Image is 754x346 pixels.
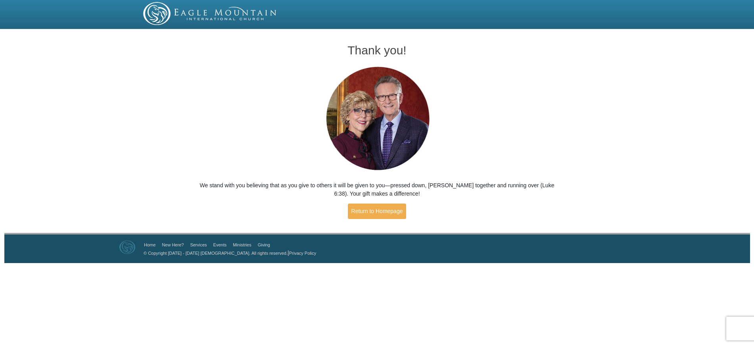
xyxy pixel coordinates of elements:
a: Home [144,242,155,247]
a: New Here? [162,242,184,247]
img: EMIC [143,2,277,25]
a: Ministries [233,242,251,247]
a: Return to Homepage [348,204,407,219]
img: Eagle Mountain International Church [119,240,135,254]
h1: Thank you! [193,44,562,57]
a: Services [190,242,207,247]
p: | [141,249,316,257]
p: We stand with you believing that as you give to others it will be given to you—pressed down, [PER... [193,181,562,198]
a: Events [213,242,227,247]
a: Giving [258,242,270,247]
a: © Copyright [DATE] - [DATE] [DEMOGRAPHIC_DATA]. All rights reserved. [144,251,288,256]
a: Privacy Policy [289,251,316,256]
img: Pastors George and Terri Pearsons [318,64,436,173]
